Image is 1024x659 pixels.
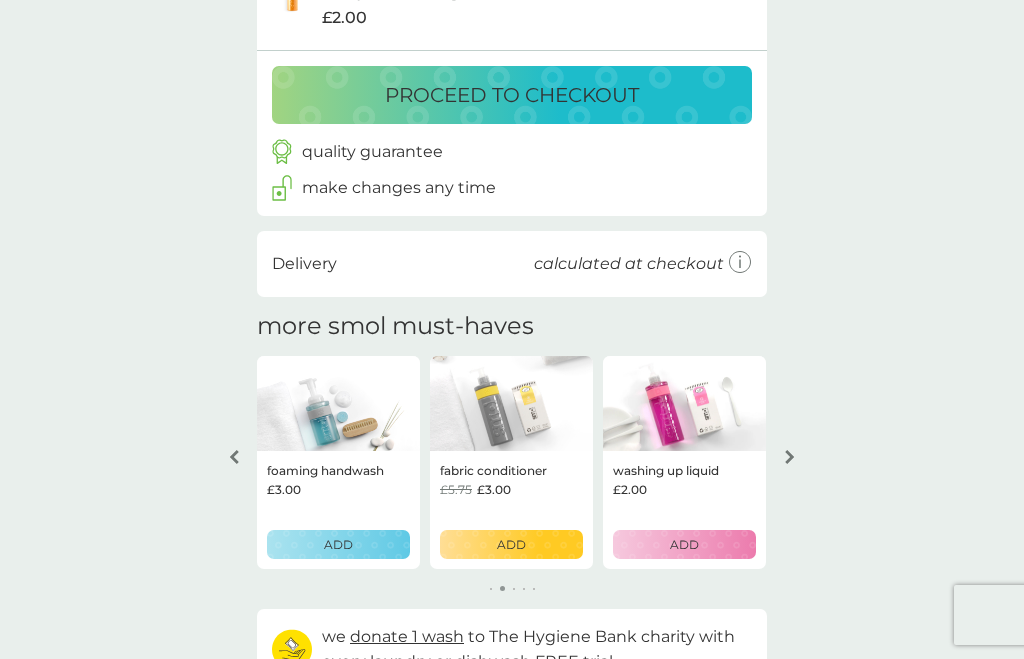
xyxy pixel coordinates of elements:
[440,461,547,480] p: fabric conditioner
[302,175,496,201] p: make changes any time
[272,66,752,124] button: proceed to checkout
[267,480,301,499] span: £3.00
[302,139,443,165] p: quality guarantee
[272,251,337,277] p: Delivery
[440,530,583,559] button: ADD
[350,627,464,646] span: donate 1 wash
[322,5,367,31] span: £2.00
[257,312,534,341] h2: more smol must-haves
[497,535,526,554] p: ADD
[267,530,410,559] button: ADD
[613,461,719,480] p: washing up liquid
[267,461,384,480] p: foaming handwash
[613,530,756,559] button: ADD
[670,535,699,554] p: ADD
[534,251,724,277] p: calculated at checkout
[324,535,353,554] p: ADD
[613,480,647,499] span: £2.00
[440,480,472,499] span: £5.75
[477,480,511,499] span: £3.00
[385,79,639,111] p: proceed to checkout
